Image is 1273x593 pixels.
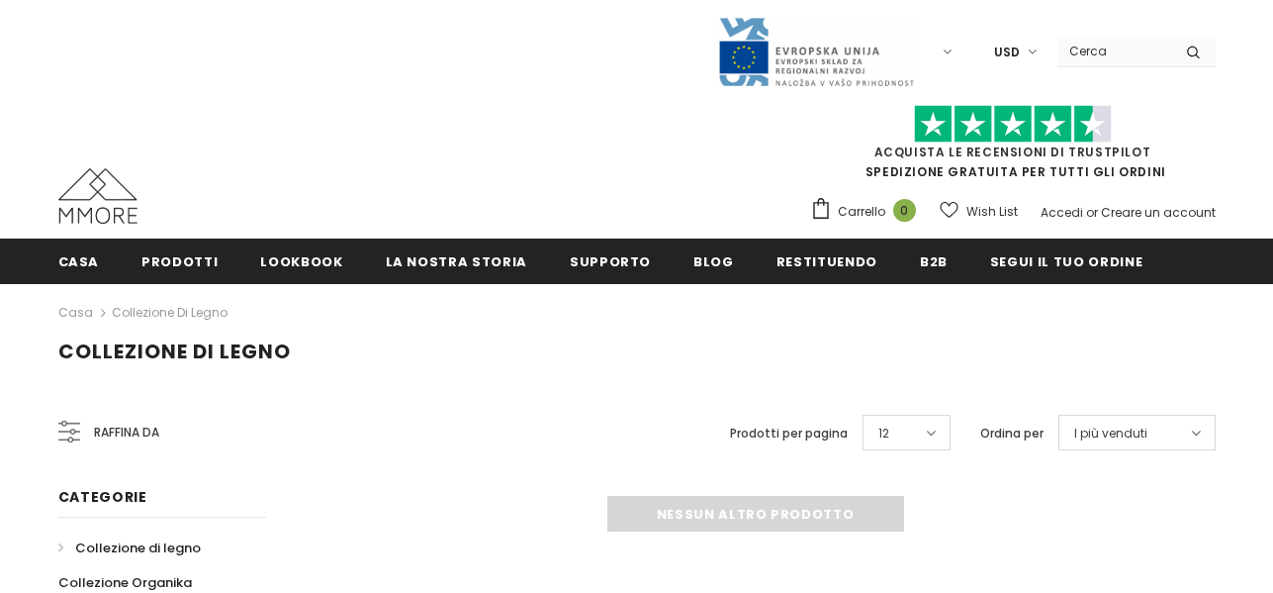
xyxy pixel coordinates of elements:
a: B2B [920,239,948,283]
a: Blog [693,239,734,283]
span: Collezione di legno [75,539,201,557]
span: or [1086,204,1098,221]
a: Casa [58,239,100,283]
span: Categorie [58,487,147,507]
span: Blog [693,252,734,271]
img: Javni Razpis [717,16,915,88]
span: B2B [920,252,948,271]
img: Fidati di Pilot Stars [914,105,1112,144]
span: 12 [878,424,889,444]
a: Javni Razpis [717,43,915,59]
span: 0 [893,199,916,222]
a: Restituendo [776,239,877,283]
label: Ordina per [980,424,1044,444]
span: Prodotti [141,252,218,271]
span: Collezione Organika [58,573,192,592]
a: Accedi [1041,204,1083,221]
span: Casa [58,252,100,271]
span: SPEDIZIONE GRATUITA PER TUTTI GLI ORDINI [810,114,1216,180]
span: Carrello [838,202,885,222]
a: Wish List [940,194,1018,229]
a: Carrello 0 [810,197,926,227]
span: La nostra storia [386,252,527,271]
img: Casi MMORE [58,168,137,224]
a: Creare un account [1101,204,1216,221]
a: Casa [58,301,93,325]
span: USD [994,43,1020,62]
span: I più venduti [1074,424,1147,444]
span: Restituendo [776,252,877,271]
span: Lookbook [260,252,342,271]
span: Segui il tuo ordine [990,252,1142,271]
a: Acquista le recensioni di TrustPilot [874,144,1151,160]
label: Prodotti per pagina [730,424,848,444]
a: La nostra storia [386,239,527,283]
span: supporto [570,252,651,271]
a: Collezione di legno [58,531,201,565]
input: Search Site [1057,37,1171,65]
a: Segui il tuo ordine [990,239,1142,283]
a: Lookbook [260,239,342,283]
a: supporto [570,239,651,283]
a: Collezione di legno [112,304,227,321]
span: Collezione di legno [58,338,291,365]
span: Wish List [966,202,1018,222]
a: Prodotti [141,239,218,283]
span: Raffina da [94,422,159,444]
